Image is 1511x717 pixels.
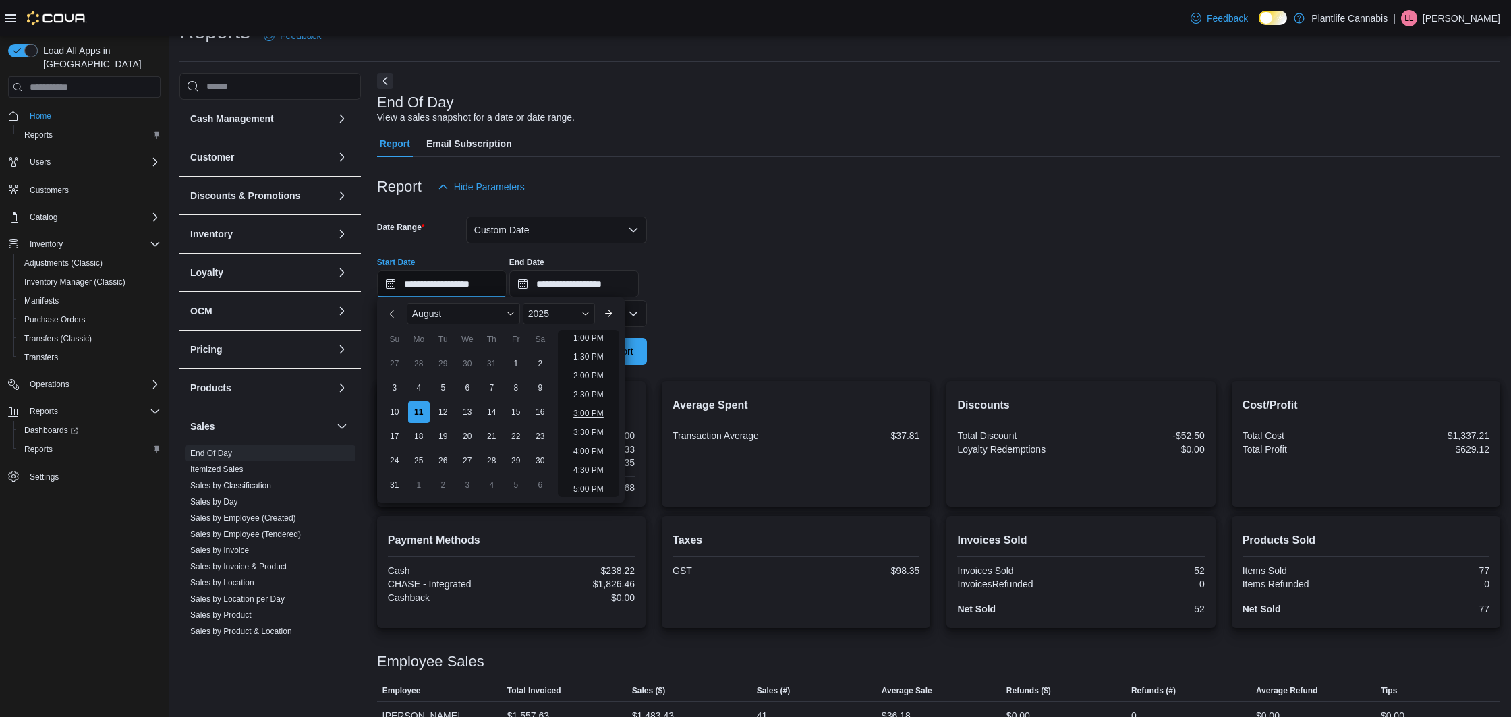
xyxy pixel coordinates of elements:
[190,266,223,279] h3: Loyalty
[190,150,331,164] button: Customer
[24,209,161,225] span: Catalog
[673,532,919,548] h2: Taxes
[377,654,484,670] h3: Employee Sales
[19,293,64,309] a: Manifests
[384,426,405,447] div: day-17
[3,179,166,199] button: Customers
[30,239,63,250] span: Inventory
[24,107,161,124] span: Home
[382,685,421,696] span: Employee
[334,264,350,281] button: Loyalty
[1084,444,1205,455] div: $0.00
[190,561,287,572] span: Sales by Invoice & Product
[1404,10,1413,26] span: LL
[457,377,478,399] div: day-6
[1423,10,1500,26] p: [PERSON_NAME]
[377,257,416,268] label: Start Date
[334,380,350,396] button: Products
[673,430,793,441] div: Transaction Average
[280,29,321,42] span: Feedback
[1369,430,1489,441] div: $1,337.21
[457,474,478,496] div: day-3
[505,328,527,350] div: Fr
[432,173,530,200] button: Hide Parameters
[24,468,161,485] span: Settings
[377,94,454,111] h3: End Of Day
[24,154,161,170] span: Users
[190,513,296,523] a: Sales by Employee (Created)
[19,441,161,457] span: Reports
[1369,444,1489,455] div: $629.12
[530,353,551,374] div: day-2
[408,353,430,374] div: day-28
[530,450,551,471] div: day-30
[13,291,166,310] button: Manifests
[957,397,1204,413] h2: Discounts
[190,465,244,474] a: Itemized Sales
[190,266,331,279] button: Loyalty
[190,594,285,604] a: Sales by Location per Day
[507,685,561,696] span: Total Invoiced
[3,208,166,227] button: Catalog
[30,212,57,223] span: Catalog
[24,108,57,124] a: Home
[190,529,301,539] a: Sales by Employee (Tendered)
[957,444,1078,455] div: Loyalty Redemptions
[1084,604,1205,614] div: 52
[30,471,59,482] span: Settings
[3,375,166,394] button: Operations
[19,274,161,290] span: Inventory Manager (Classic)
[19,293,161,309] span: Manifests
[957,579,1078,590] div: InvoicesRefunded
[432,474,454,496] div: day-2
[673,397,919,413] h2: Average Spent
[505,426,527,447] div: day-22
[190,189,331,202] button: Discounts & Promotions
[408,426,430,447] div: day-18
[408,401,430,423] div: day-11
[481,328,503,350] div: Th
[426,130,512,157] span: Email Subscription
[190,480,271,491] span: Sales by Classification
[190,420,215,433] h3: Sales
[190,610,252,620] a: Sales by Product
[334,149,350,165] button: Customer
[1256,685,1318,696] span: Average Refund
[957,532,1204,548] h2: Invoices Sold
[384,353,405,374] div: day-27
[377,111,575,125] div: View a sales snapshot for a date or date range.
[509,270,639,297] input: Press the down key to open a popover containing a calendar.
[24,236,161,252] span: Inventory
[334,188,350,204] button: Discounts & Promotions
[1311,10,1388,26] p: Plantlife Cannabis
[190,112,331,125] button: Cash Management
[24,469,64,485] a: Settings
[1259,11,1287,25] input: Dark Mode
[19,255,161,271] span: Adjustments (Classic)
[384,328,405,350] div: Su
[30,111,51,121] span: Home
[190,343,331,356] button: Pricing
[24,258,103,268] span: Adjustments (Classic)
[24,182,74,198] a: Customers
[457,328,478,350] div: We
[481,426,503,447] div: day-21
[24,236,68,252] button: Inventory
[334,341,350,357] button: Pricing
[957,604,996,614] strong: Net Sold
[27,11,87,25] img: Cova
[190,464,244,475] span: Itemized Sales
[190,420,331,433] button: Sales
[505,353,527,374] div: day-1
[19,331,161,347] span: Transfers (Classic)
[407,303,520,324] div: Button. Open the month selector. August is currently selected.
[528,308,549,319] span: 2025
[190,626,292,637] span: Sales by Product & Location
[190,304,212,318] h3: OCM
[1243,604,1281,614] strong: Net Sold
[1243,532,1489,548] h2: Products Sold
[190,610,252,621] span: Sales by Product
[13,348,166,367] button: Transfers
[30,379,69,390] span: Operations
